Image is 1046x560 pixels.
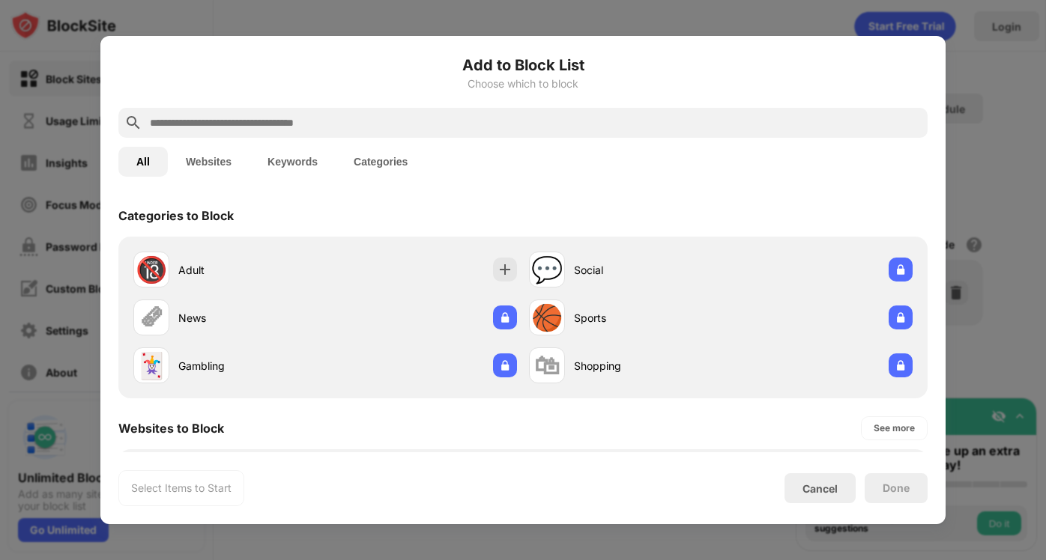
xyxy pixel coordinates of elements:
[124,114,142,132] img: search.svg
[883,482,910,494] div: Done
[168,147,250,177] button: Websites
[574,358,721,374] div: Shopping
[178,262,325,278] div: Adult
[131,481,232,496] div: Select Items to Start
[874,421,915,436] div: See more
[534,350,560,381] div: 🛍
[178,358,325,374] div: Gambling
[118,78,928,90] div: Choose which to block
[250,147,336,177] button: Keywords
[136,255,167,285] div: 🔞
[118,421,224,436] div: Websites to Block
[118,208,234,223] div: Categories to Block
[574,262,721,278] div: Social
[802,482,838,495] div: Cancel
[531,302,563,333] div: 🏀
[118,147,168,177] button: All
[136,350,167,381] div: 🃏
[531,255,563,285] div: 💬
[178,310,325,326] div: News
[336,147,426,177] button: Categories
[574,310,721,326] div: Sports
[118,54,928,76] h6: Add to Block List
[139,302,164,333] div: 🗞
